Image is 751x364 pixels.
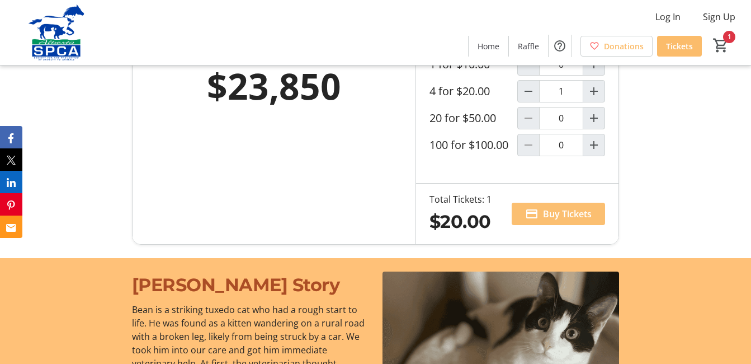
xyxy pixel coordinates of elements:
label: 1 for $10.00 [429,58,490,71]
label: 100 for $100.00 [429,138,508,152]
button: Increment by one [583,108,604,129]
a: Donations [580,36,653,57]
span: Raffle [518,40,539,52]
div: $23,850 [182,59,366,113]
button: Help [549,35,571,57]
div: $20.00 [429,208,492,235]
a: Home [469,36,508,57]
a: Raffle [509,36,548,57]
button: Log In [646,8,689,26]
button: Decrement by one [518,81,539,102]
a: Tickets [657,36,702,57]
button: Sign Up [694,8,744,26]
button: Cart [711,35,731,55]
button: Increment by one [583,81,604,102]
button: Buy Tickets [512,203,605,225]
button: Increment by one [583,134,604,156]
span: Sign Up [703,10,735,24]
label: 4 for $20.00 [429,85,490,98]
span: Tickets [666,40,693,52]
img: Alberta SPCA's Logo [7,4,106,60]
span: Home [478,40,499,52]
span: Log In [655,10,681,24]
span: Donations [604,40,644,52]
div: Total Tickets: 1 [429,193,492,206]
span: [PERSON_NAME] Story [132,274,340,296]
label: 20 for $50.00 [429,111,496,125]
span: Buy Tickets [543,207,592,221]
